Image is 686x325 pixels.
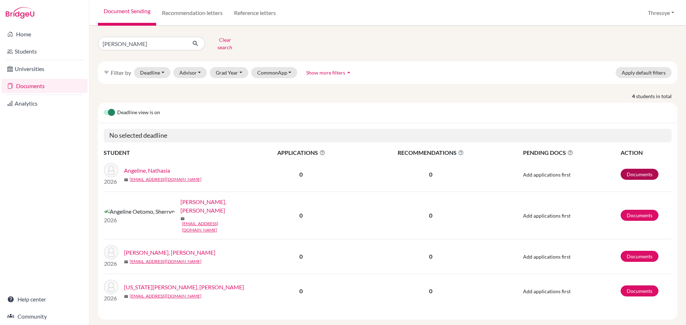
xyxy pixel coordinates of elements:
[180,217,185,221] span: mail
[117,108,160,117] span: Deadline view is on
[1,96,88,111] a: Analytics
[356,211,506,220] p: 0
[124,283,244,291] a: [US_STATE][PERSON_NAME], [PERSON_NAME]
[1,292,88,306] a: Help center
[130,258,202,265] a: [EMAIL_ADDRESS][DOMAIN_NAME]
[111,69,131,76] span: Filter by
[182,220,252,233] a: [EMAIL_ADDRESS][DOMAIN_NAME]
[104,216,175,224] p: 2026
[299,288,303,294] b: 0
[1,27,88,41] a: Home
[104,70,109,75] i: filter_list
[130,293,202,299] a: [EMAIL_ADDRESS][DOMAIN_NAME]
[104,280,118,294] img: Virginia Wong, Angeline
[104,207,175,216] img: Angeline Oetomo, Sherryn
[1,44,88,59] a: Students
[620,148,672,157] th: ACTION
[124,294,128,299] span: mail
[621,210,658,221] a: Documents
[299,212,303,219] b: 0
[1,79,88,93] a: Documents
[173,67,207,78] button: Advisor
[124,248,215,257] a: [PERSON_NAME], [PERSON_NAME]
[180,198,252,215] a: [PERSON_NAME], [PERSON_NAME]
[104,177,118,186] p: 2026
[134,67,170,78] button: Deadline
[636,92,677,100] span: students in total
[104,163,118,177] img: Angeline, Nathasia
[124,260,128,264] span: mail
[523,213,571,219] span: Add applications first
[632,92,636,100] strong: 4
[523,288,571,294] span: Add applications first
[104,129,672,142] h5: No selected deadline
[621,169,658,180] a: Documents
[205,34,245,53] button: Clear search
[251,67,298,78] button: CommonApp
[104,259,118,268] p: 2026
[247,148,356,157] span: APPLICATIONS
[621,285,658,296] a: Documents
[299,171,303,178] b: 0
[104,294,118,303] p: 2026
[621,251,658,262] a: Documents
[1,309,88,324] a: Community
[1,62,88,76] a: Universities
[124,166,170,175] a: Angeline, Nathasia
[104,148,247,157] th: STUDENT
[104,245,118,259] img: Brenda Thong, Angeline
[345,69,352,76] i: arrow_drop_up
[356,170,506,179] p: 0
[210,67,248,78] button: Grad Year
[356,252,506,261] p: 0
[98,37,187,50] input: Find student by name...
[130,176,202,183] a: [EMAIL_ADDRESS][DOMAIN_NAME]
[300,67,358,78] button: Show more filtersarrow_drop_up
[523,172,571,178] span: Add applications first
[299,253,303,260] b: 0
[616,67,672,78] button: Apply default filters
[6,7,34,19] img: Bridge-U
[523,148,620,157] span: PENDING DOCS
[645,6,677,20] button: Thressye
[124,178,128,182] span: mail
[306,70,345,76] span: Show more filters
[523,254,571,260] span: Add applications first
[356,287,506,295] p: 0
[356,148,506,157] span: RECOMMENDATIONS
